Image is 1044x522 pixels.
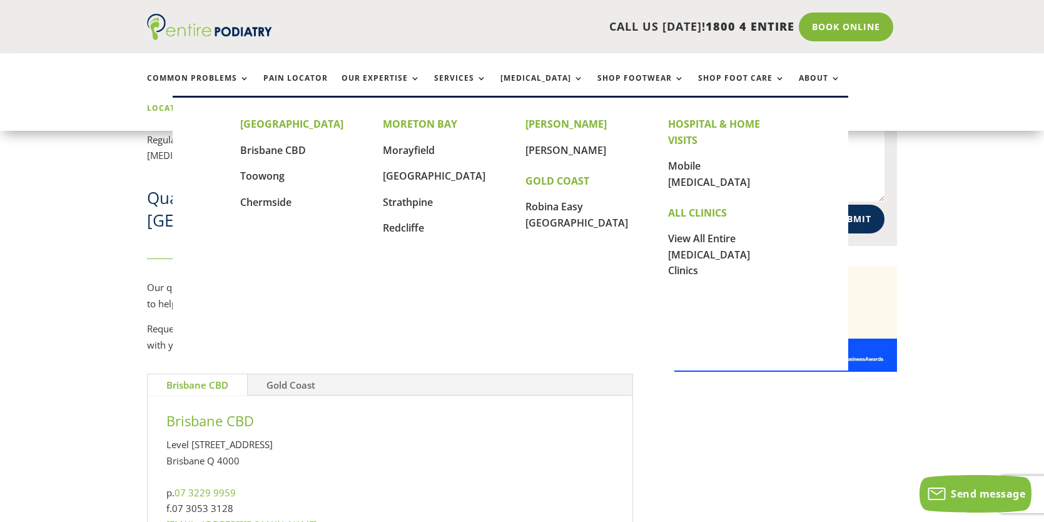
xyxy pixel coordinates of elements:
strong: [PERSON_NAME] [525,117,607,131]
strong: HOSPITAL & HOME VISITS [668,117,760,147]
a: Brisbane CBD [148,374,247,396]
a: Gold Coast [248,374,334,396]
a: Common Problems [147,74,250,101]
button: Send message [920,475,1031,513]
a: Shop Foot Care [698,74,785,101]
a: Services [434,74,487,101]
h3: Brisbane CBD [166,411,614,437]
img: logo (1) [147,14,272,40]
a: Our Expertise [342,74,420,101]
a: Chermside [240,195,291,209]
strong: GOLD COAST [525,174,589,188]
a: [MEDICAL_DATA] [500,74,584,101]
a: Mobile [MEDICAL_DATA] [668,159,750,189]
a: View All Entire [MEDICAL_DATA] Clinics [668,232,750,277]
span: Send message [951,487,1025,501]
strong: ALL CLINICS [668,206,727,220]
a: Brisbane CBD [240,143,306,157]
h2: Qualified laser technicians in [GEOGRAPHIC_DATA] and on the [GEOGRAPHIC_DATA] [147,187,634,238]
p: Request a call prior to your first appointment to discuss your [MEDICAL_DATA] needs. We look forw... [147,321,634,353]
a: Strathpine [383,195,433,209]
a: Robina Easy [GEOGRAPHIC_DATA] [525,200,628,230]
strong: [GEOGRAPHIC_DATA] [240,117,343,131]
a: Entire Podiatry [147,30,272,43]
p: CALL US [DATE]! [320,19,794,35]
a: 07 3229 9959 [175,486,236,499]
button: Submit [821,205,884,233]
a: Shop Footwear [597,74,684,101]
span: 1800 4 ENTIRE [706,19,794,34]
a: [PERSON_NAME] [525,143,606,157]
div: p. f.07 3053 3128 [166,485,614,517]
a: [GEOGRAPHIC_DATA] [383,169,485,183]
a: Book Online [799,13,893,41]
a: Morayfield [383,143,435,157]
a: Toowong [240,169,285,183]
strong: MORETON BAY [383,117,457,131]
a: About [799,74,841,101]
a: Pain Locator [263,74,328,101]
div: Level [STREET_ADDRESS] Brisbane Q 4000 [166,437,614,469]
a: Locations [147,104,210,131]
p: Our qualified laser safety podiatrists are located at our [GEOGRAPHIC_DATA] and Gold Coast clinic... [147,280,634,321]
a: Redcliffe [383,221,424,235]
